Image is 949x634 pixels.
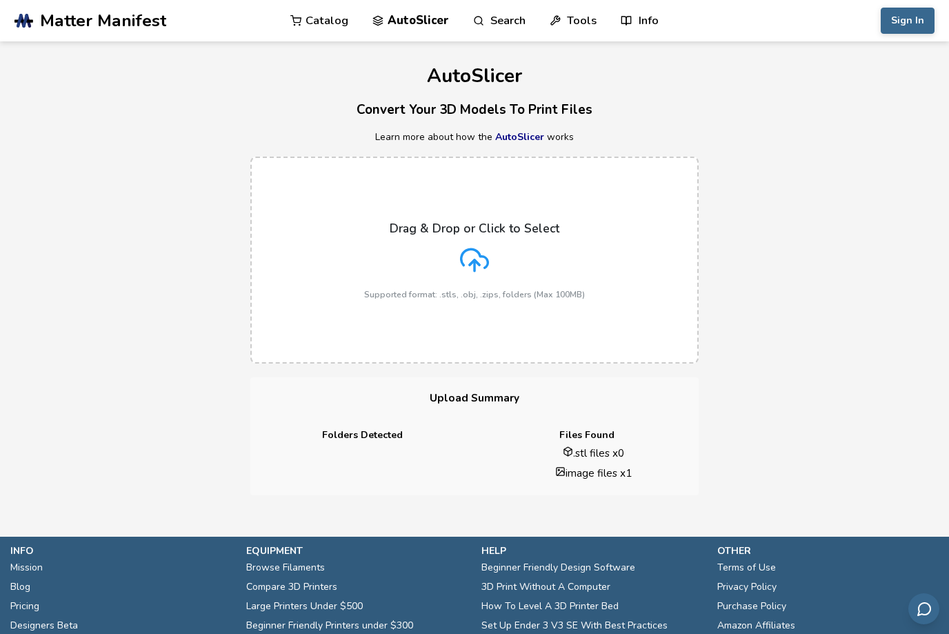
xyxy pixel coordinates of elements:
[717,597,786,616] a: Purchase Policy
[484,430,689,441] h4: Files Found
[717,544,939,558] p: other
[10,577,30,597] a: Blog
[246,558,325,577] a: Browse Filaments
[10,558,43,577] a: Mission
[481,597,619,616] a: How To Level A 3D Printer Bed
[481,558,635,577] a: Beginner Friendly Design Software
[246,597,363,616] a: Large Printers Under $500
[481,544,703,558] p: help
[250,377,699,419] h3: Upload Summary
[717,558,776,577] a: Terms of Use
[260,430,465,441] h4: Folders Detected
[246,577,337,597] a: Compare 3D Printers
[40,11,166,30] span: Matter Manifest
[495,130,544,143] a: AutoSlicer
[481,577,610,597] a: 3D Print Without A Computer
[364,290,585,299] p: Supported format: .stls, .obj, .zips, folders (Max 100MB)
[717,577,777,597] a: Privacy Policy
[908,593,939,624] button: Send feedback via email
[390,221,559,235] p: Drag & Drop or Click to Select
[246,544,468,558] p: equipment
[10,597,39,616] a: Pricing
[498,446,689,460] li: .stl files x 0
[498,466,689,480] li: image files x 1
[10,544,232,558] p: info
